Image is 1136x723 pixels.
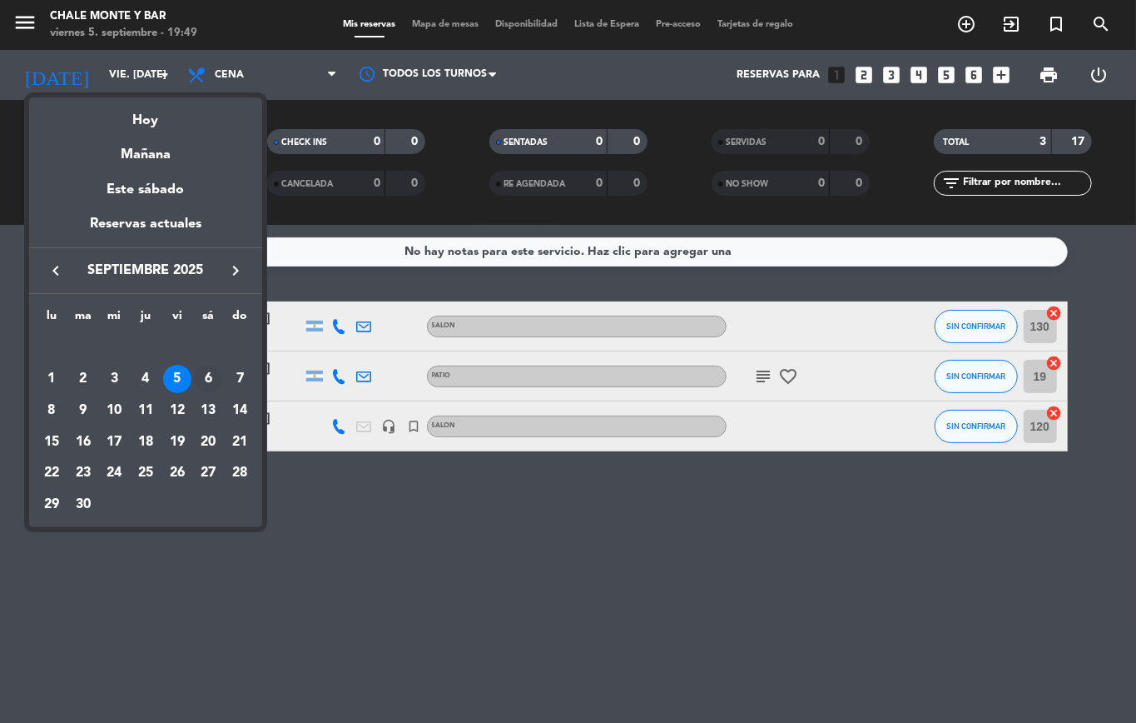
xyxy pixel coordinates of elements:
div: 7 [226,365,254,393]
th: jueves [130,307,161,332]
i: keyboard_arrow_right [226,261,246,281]
td: 23 de septiembre de 2025 [67,457,99,489]
div: 5 [163,365,191,393]
th: martes [67,307,99,332]
div: 26 [163,459,191,487]
div: 10 [100,396,128,425]
div: 16 [69,428,97,456]
div: Reservas actuales [29,213,262,247]
th: miércoles [98,307,130,332]
td: 11 de septiembre de 2025 [130,395,161,426]
button: keyboard_arrow_left [41,260,71,282]
th: sábado [193,307,225,332]
div: 30 [69,491,97,519]
div: 27 [194,459,222,487]
div: 19 [163,428,191,456]
td: 29 de septiembre de 2025 [36,489,67,521]
td: 6 de septiembre de 2025 [193,363,225,395]
div: 11 [131,396,160,425]
div: 6 [194,365,222,393]
td: 2 de septiembre de 2025 [67,363,99,395]
span: septiembre 2025 [71,260,221,282]
td: 19 de septiembre de 2025 [161,426,193,458]
div: 25 [131,459,160,487]
td: 16 de septiembre de 2025 [67,426,99,458]
div: 8 [37,396,66,425]
td: 9 de septiembre de 2025 [67,395,99,426]
div: 17 [100,428,128,456]
td: 27 de septiembre de 2025 [193,457,225,489]
td: 18 de septiembre de 2025 [130,426,161,458]
th: viernes [161,307,193,332]
div: 23 [69,459,97,487]
th: lunes [36,307,67,332]
td: 28 de septiembre de 2025 [224,457,255,489]
div: 2 [69,365,97,393]
td: 24 de septiembre de 2025 [98,457,130,489]
td: 10 de septiembre de 2025 [98,395,130,426]
td: 14 de septiembre de 2025 [224,395,255,426]
div: 20 [194,428,222,456]
td: 22 de septiembre de 2025 [36,457,67,489]
td: 26 de septiembre de 2025 [161,457,193,489]
div: 14 [226,396,254,425]
td: 4 de septiembre de 2025 [130,363,161,395]
th: domingo [224,307,255,332]
td: 3 de septiembre de 2025 [98,363,130,395]
td: 17 de septiembre de 2025 [98,426,130,458]
td: 7 de septiembre de 2025 [224,363,255,395]
div: 13 [194,396,222,425]
div: 1 [37,365,66,393]
div: 22 [37,459,66,487]
td: 5 de septiembre de 2025 [161,363,193,395]
div: 15 [37,428,66,456]
div: 3 [100,365,128,393]
div: 4 [131,365,160,393]
div: 21 [226,428,254,456]
div: 9 [69,396,97,425]
div: 24 [100,459,128,487]
div: 18 [131,428,160,456]
td: 20 de septiembre de 2025 [193,426,225,458]
td: 25 de septiembre de 2025 [130,457,161,489]
div: 29 [37,491,66,519]
div: Este sábado [29,167,262,213]
td: SEP. [36,332,255,364]
td: 13 de septiembre de 2025 [193,395,225,426]
td: 8 de septiembre de 2025 [36,395,67,426]
td: 1 de septiembre de 2025 [36,363,67,395]
button: keyboard_arrow_right [221,260,251,282]
div: 12 [163,396,191,425]
td: 30 de septiembre de 2025 [67,489,99,521]
td: 12 de septiembre de 2025 [161,395,193,426]
div: 28 [226,459,254,487]
td: 21 de septiembre de 2025 [224,426,255,458]
td: 15 de septiembre de 2025 [36,426,67,458]
div: Mañana [29,132,262,166]
div: Hoy [29,97,262,132]
i: keyboard_arrow_left [46,261,66,281]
